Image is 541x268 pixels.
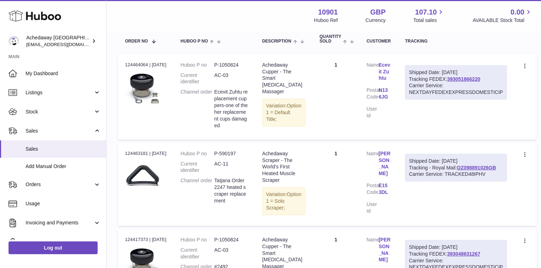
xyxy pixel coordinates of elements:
a: 0.00 AVAILABLE Stock Total [472,7,532,24]
div: Tracking FEDEX: [405,65,507,100]
div: Carrier Service: TRACKED48IPHV [409,171,503,178]
div: Customer [366,39,390,44]
span: Stock [26,108,93,115]
div: Achedaway [GEOGRAPHIC_DATA] [26,34,90,48]
dt: Channel order [181,89,214,129]
dt: Huboo P no [181,236,214,243]
dd: P-1050824 [214,62,248,68]
dd: AC-03 [214,72,248,85]
div: Tracking - Royal Mail: [405,154,507,182]
dd: P-1050824 [214,236,248,243]
a: 393051866220 [447,76,480,82]
img: Achedaway-Muscle-Scraper.png [125,159,160,194]
td: 1 [312,55,359,140]
a: E15 3DL [379,182,391,196]
dt: Current identifier [181,161,214,174]
dd: AC-11 [214,161,248,174]
dt: Postal Code [366,182,378,197]
a: Log out [9,241,98,254]
a: 393048631267 [447,251,480,257]
span: Sales [26,146,101,152]
dt: Name [366,62,378,84]
dt: Name [366,236,378,265]
td: 1 [312,143,359,226]
div: Variation: [262,99,305,127]
span: Total sales [413,17,445,24]
span: Description [262,39,291,44]
dd: AC-03 [214,247,248,260]
strong: GBP [370,7,386,17]
dt: User Id [366,106,378,119]
img: admin@newpb.co.uk [9,36,19,46]
span: Listings [26,89,93,96]
dd: Ecevit Zuhtu replacement cuppers-one of the her replacement cups damaged [214,89,248,129]
span: [EMAIL_ADDRESS][DOMAIN_NAME] [26,41,104,47]
dt: User Id [366,201,378,214]
span: Sales [26,128,93,134]
span: Quantity Sold [319,34,341,44]
span: AVAILABLE Stock Total [472,17,532,24]
span: Add Manual Order [26,163,101,170]
dt: Name [366,150,378,179]
span: Huboo P no [181,39,208,44]
img: Achedaway-Solo-Cupper.jpg [125,70,160,106]
span: Orders [26,181,93,188]
span: Option 1 = Solo Scraper; [266,191,301,211]
a: [PERSON_NAME] [379,150,391,177]
div: Shipped Date: [DATE] [409,244,503,251]
dt: Postal Code [366,87,378,102]
div: Variation: [262,187,305,215]
a: OZ098891026GB [457,165,496,171]
span: Invoicing and Payments [26,219,93,226]
a: Ecevit Zuhtu [379,62,391,82]
div: Shipped Date: [DATE] [409,158,503,164]
a: [PERSON_NAME] [379,236,391,263]
dd: P-590197 [214,150,248,157]
span: Cases [26,239,101,245]
span: Order No [125,39,148,44]
div: Achedaway Cupper - The Smart [MEDICAL_DATA] Massager [262,62,305,95]
div: 124417373 | [DATE] [125,236,166,243]
span: Usage [26,200,101,207]
div: Carrier Service: NEXTDAYFEDEXEXPRESSDOMESTICIP [409,82,503,96]
a: 107.10 Total sales [413,7,445,24]
a: N13 6JG [379,87,391,100]
dt: Channel order [181,177,214,204]
dd: Tatjana Order 2247 heated scraper replacement [214,177,248,204]
div: 124463181 | [DATE] [125,150,166,157]
div: Currency [366,17,386,24]
strong: 10901 [318,7,338,17]
dt: Huboo P no [181,150,214,157]
span: 0.00 [510,7,524,17]
dt: Current identifier [181,247,214,260]
span: My Dashboard [26,70,101,77]
div: Shipped Date: [DATE] [409,69,503,76]
div: Huboo Ref [314,17,338,24]
div: 124464064 | [DATE] [125,62,166,68]
span: Option 1 = Default Title; [266,103,301,122]
div: Achedaway Scraper - The World’s First Heated Muscle Scraper [262,150,305,184]
span: 107.10 [415,7,437,17]
dt: Current identifier [181,72,214,85]
div: Tracking [405,39,507,44]
dt: Huboo P no [181,62,214,68]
